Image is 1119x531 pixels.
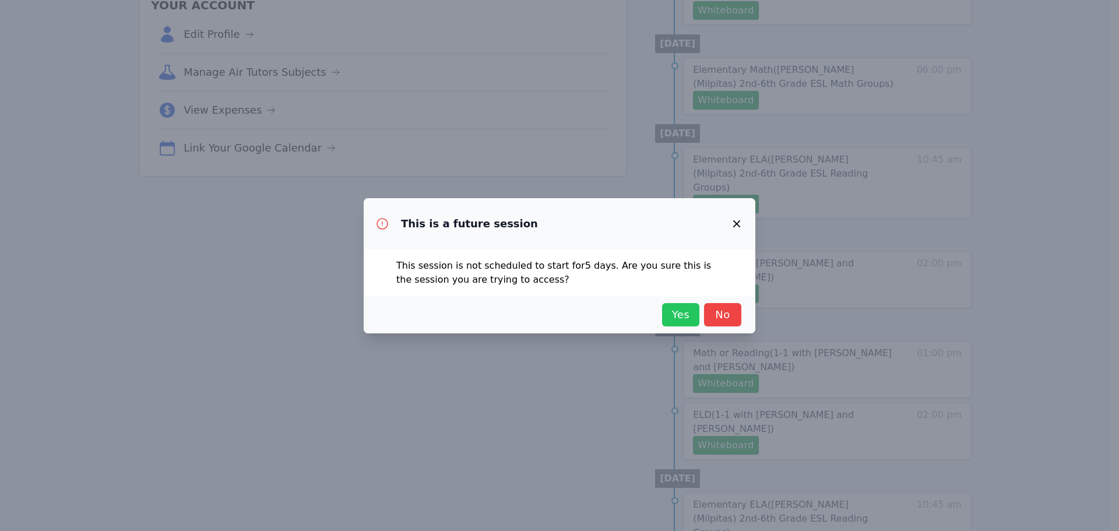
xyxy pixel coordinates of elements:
[668,307,694,323] span: Yes
[662,303,699,326] button: Yes
[396,259,723,287] p: This session is not scheduled to start for 5 days . Are you sure this is the session you are tryi...
[704,303,741,326] button: No
[710,307,736,323] span: No
[401,217,538,231] h3: This is a future session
